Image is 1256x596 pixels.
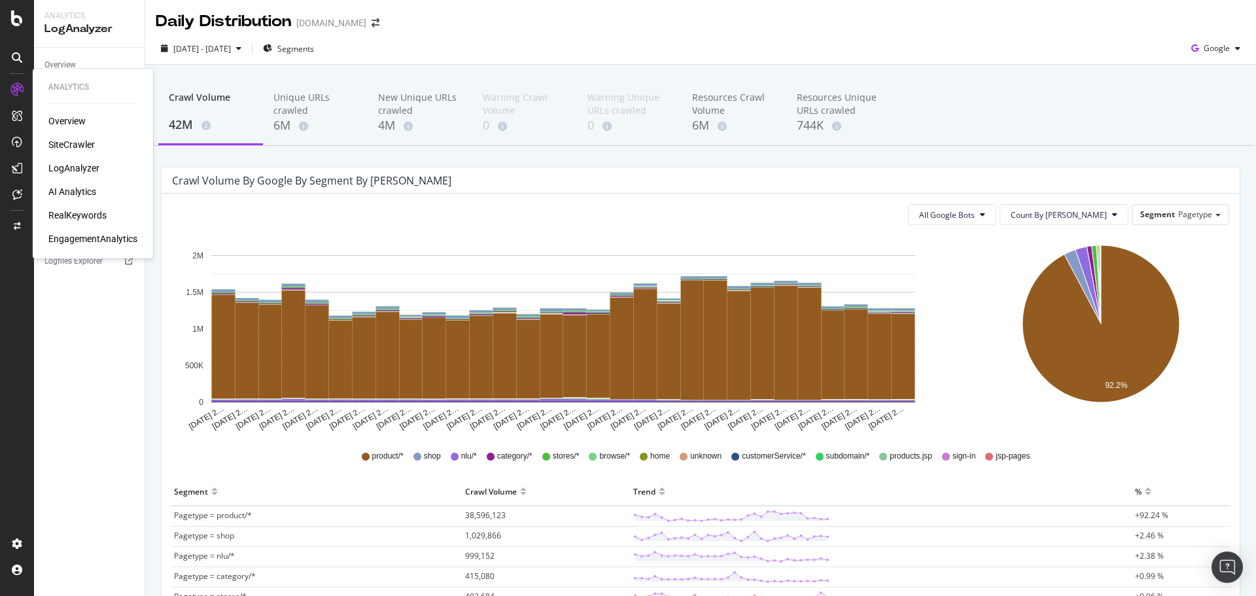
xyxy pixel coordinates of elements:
[273,117,357,134] div: 6M
[497,451,532,462] span: category/*
[890,451,932,462] span: products.jsp
[48,209,107,222] a: RealKeywords
[378,117,462,134] div: 4M
[483,117,567,134] div: 0
[169,116,253,133] div: 42M
[1135,530,1164,541] span: +2.46 %
[48,185,96,198] a: AI Analytics
[650,451,670,462] span: home
[1135,481,1142,502] div: %
[908,204,996,225] button: All Google Bots
[483,91,567,117] div: Warning Crawl Volume
[48,232,137,245] a: EngagementAnalytics
[599,451,630,462] span: browse/*
[44,254,103,268] div: Logfiles Explorer
[465,570,495,582] span: 415,080
[465,530,501,541] span: 1,029,866
[173,43,231,54] span: [DATE] - [DATE]
[587,91,671,117] div: Warning Unique URLs crawled
[169,91,253,116] div: Crawl Volume
[172,174,451,187] div: Crawl Volume by google by Segment by [PERSON_NAME]
[424,451,441,462] span: shop
[1105,381,1127,391] text: 92.2%
[296,16,366,29] div: [DOMAIN_NAME]
[826,451,870,462] span: subdomain/*
[1140,209,1175,220] span: Segment
[372,451,404,462] span: product/*
[692,117,776,134] div: 6M
[192,324,203,334] text: 1M
[199,398,203,407] text: 0
[277,43,314,54] span: Segments
[690,451,722,462] span: unknown
[797,117,881,134] div: 744K
[1204,43,1230,54] span: Google
[48,162,99,175] a: LogAnalyzer
[587,117,671,134] div: 0
[372,18,379,27] div: arrow-right-arrow-left
[797,91,881,117] div: Resources Unique URLs crawled
[1135,510,1168,521] span: +92.24 %
[378,91,462,117] div: New Unique URLs crawled
[174,481,208,502] div: Segment
[44,22,134,37] div: LogAnalyzer
[1212,552,1243,583] div: Open Intercom Messenger
[952,451,975,462] span: sign-in
[192,251,203,260] text: 2M
[44,254,135,268] a: Logfiles Explorer
[465,481,517,502] div: Crawl Volume
[742,451,805,462] span: customerService/*
[465,510,506,521] span: 38,596,123
[44,58,76,72] div: Overview
[258,38,319,59] button: Segments
[1011,209,1107,220] span: Count By Day
[44,10,134,22] div: Analytics
[172,236,954,432] svg: A chart.
[975,236,1227,432] svg: A chart.
[1000,204,1128,225] button: Count By [PERSON_NAME]
[1135,550,1164,561] span: +2.38 %
[48,138,95,151] a: SiteCrawler
[174,550,235,561] span: Pagetype = nlu/*
[48,114,86,128] a: Overview
[273,91,357,117] div: Unique URLs crawled
[1186,38,1246,59] button: Google
[1178,209,1212,220] span: Pagetype
[461,451,477,462] span: nlu/*
[156,38,247,59] button: [DATE] - [DATE]
[1135,570,1164,582] span: +0.99 %
[156,10,291,33] div: Daily Distribution
[174,570,256,582] span: Pagetype = category/*
[553,451,580,462] span: stores/*
[186,288,203,297] text: 1.5M
[185,361,203,370] text: 500K
[996,451,1030,462] span: jsp-pages
[692,91,776,117] div: Resources Crawl Volume
[44,58,135,72] a: Overview
[174,530,234,541] span: Pagetype = shop
[465,550,495,561] span: 999,152
[919,209,975,220] span: All Google Bots
[633,481,655,502] div: Trend
[48,82,137,93] div: Analytics
[174,510,252,521] span: Pagetype = product/*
